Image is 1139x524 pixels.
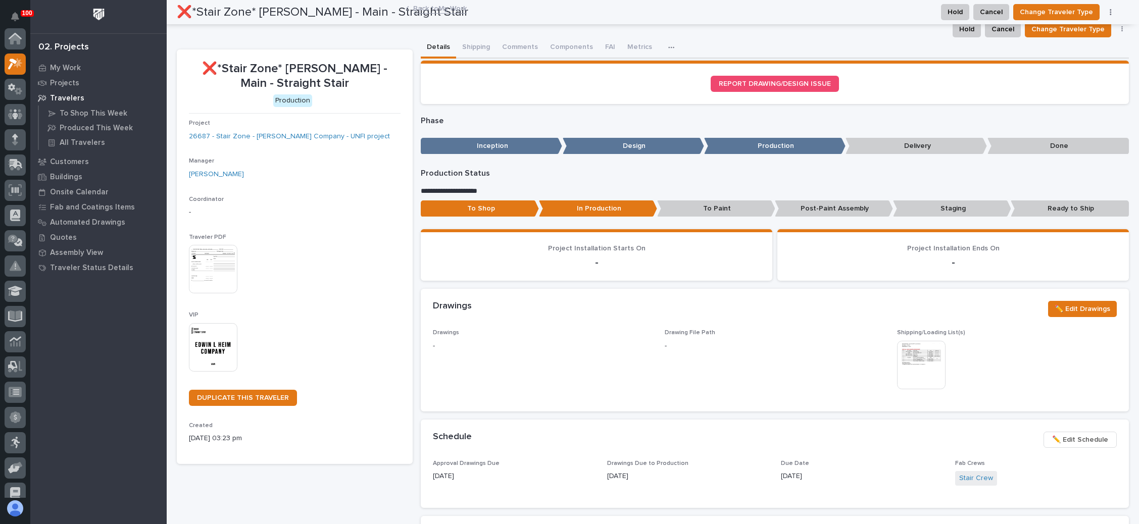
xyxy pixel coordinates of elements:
[987,138,1129,154] p: Done
[50,218,125,227] p: Automated Drawings
[955,460,985,466] span: Fab Crews
[189,120,210,126] span: Project
[1025,21,1111,37] button: Change Traveler Type
[22,10,32,17] p: 100
[563,138,704,154] p: Design
[30,60,167,75] a: My Work
[548,245,646,252] span: Project Installation Starts On
[39,121,167,135] a: Produced This Week
[456,37,496,59] button: Shipping
[1052,434,1108,446] span: ✏️ Edit Schedule
[60,109,127,118] p: To Shop This Week
[1055,303,1110,315] span: ✏️ Edit Drawings
[421,169,1129,178] p: Production Status
[704,138,846,154] p: Production
[30,90,167,106] a: Travelers
[50,248,103,257] p: Assembly View
[189,169,244,180] a: [PERSON_NAME]
[30,75,167,90] a: Projects
[60,138,105,147] p: All Travelers
[50,158,89,167] p: Customers
[433,301,472,312] h2: Drawings
[189,158,214,164] span: Manager
[897,330,965,336] span: Shipping/Loading List(s)
[1048,301,1117,317] button: ✏️ Edit Drawings
[30,169,167,184] a: Buildings
[189,207,401,218] p: -
[50,64,81,73] p: My Work
[30,245,167,260] a: Assembly View
[607,471,769,482] p: [DATE]
[781,460,809,466] span: Due Date
[60,124,133,133] p: Produced This Week
[30,199,167,215] a: Fab and Coatings Items
[189,62,401,91] p: ❌*Stair Zone* [PERSON_NAME] - Main - Straight Stair
[421,200,539,217] p: To Shop
[189,131,390,142] a: 26687 - Stair Zone - [PERSON_NAME] Company - UNFI project
[657,200,775,217] p: To Paint
[30,184,167,199] a: Onsite Calendar
[413,2,467,14] a: Back toMy Work
[893,200,1011,217] p: Staging
[189,433,401,444] p: [DATE] 03:23 pm
[189,390,297,406] a: DUPLICATE THIS TRAVELER
[89,5,108,24] img: Workspace Logo
[30,230,167,245] a: Quotes
[50,264,133,273] p: Traveler Status Details
[197,394,289,401] span: DUPLICATE THIS TRAVELER
[189,312,199,318] span: VIP
[719,80,831,87] span: REPORT DRAWING/DESIGN ISSUE
[30,215,167,230] a: Automated Drawings
[781,471,943,482] p: [DATE]
[189,423,213,429] span: Created
[665,341,667,351] p: -
[433,460,500,466] span: Approval Drawings Due
[50,188,109,197] p: Onsite Calendar
[421,138,562,154] p: Inception
[959,23,974,35] span: Hold
[496,37,544,59] button: Comments
[1031,23,1105,35] span: Change Traveler Type
[30,154,167,169] a: Customers
[959,473,993,484] a: Stair Crew
[433,256,760,269] p: -
[599,37,621,59] button: FAI
[711,76,839,92] a: REPORT DRAWING/DESIGN ISSUE
[30,260,167,275] a: Traveler Status Details
[50,173,82,182] p: Buildings
[273,94,312,107] div: Production
[13,12,26,28] div: Notifications100
[38,42,89,53] div: 02. Projects
[953,21,981,37] button: Hold
[607,460,688,466] span: Drawings Due to Production
[544,37,599,59] button: Components
[189,196,224,202] span: Coordinator
[39,106,167,120] a: To Shop This Week
[189,234,226,240] span: Traveler PDF
[846,138,987,154] p: Delivery
[433,432,472,443] h2: Schedule
[50,203,135,212] p: Fab and Coatings Items
[907,245,1000,252] span: Project Installation Ends On
[39,135,167,149] a: All Travelers
[992,23,1014,35] span: Cancel
[5,498,26,519] button: users-avatar
[539,200,657,217] p: In Production
[421,116,1129,126] p: Phase
[5,6,26,27] button: Notifications
[621,37,658,59] button: Metrics
[50,79,79,88] p: Projects
[433,341,653,351] p: -
[421,37,456,59] button: Details
[433,330,459,336] span: Drawings
[1011,200,1129,217] p: Ready to Ship
[985,21,1021,37] button: Cancel
[775,200,893,217] p: Post-Paint Assembly
[665,330,715,336] span: Drawing File Path
[789,256,1117,269] p: -
[433,471,595,482] p: [DATE]
[50,233,77,242] p: Quotes
[1044,432,1117,448] button: ✏️ Edit Schedule
[50,94,84,103] p: Travelers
